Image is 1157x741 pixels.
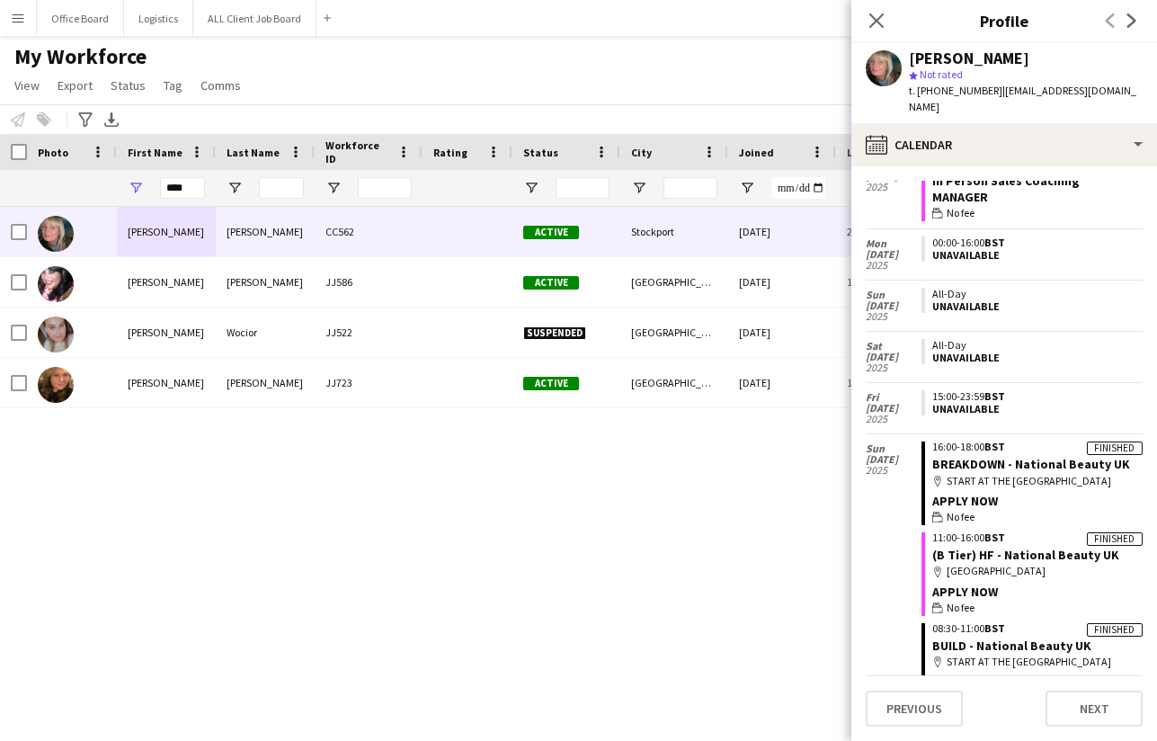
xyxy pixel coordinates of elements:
[193,74,248,97] a: Comms
[38,317,74,353] img: Nicola Wocior
[909,84,1136,113] span: | [EMAIL_ADDRESS][DOMAIN_NAME]
[847,146,887,159] span: Last job
[14,43,147,70] span: My Workforce
[216,358,315,407] div: [PERSON_NAME]
[523,146,558,159] span: Status
[932,249,1135,262] div: Unavailable
[37,1,124,36] button: Office Board
[932,403,1135,415] div: Unavailable
[866,362,921,373] span: 2025
[1087,532,1143,546] div: Finished
[128,146,182,159] span: First Name
[932,442,1143,452] div: 16:00-18:00
[14,77,40,94] span: View
[984,389,1005,403] span: BST
[728,308,836,357] div: [DATE]
[259,177,304,199] input: Last Name Filter Input
[932,638,1091,654] a: BUILD - National Beauty UK
[631,146,652,159] span: City
[932,300,1135,313] div: Unavailable
[111,77,146,94] span: Status
[38,266,74,302] img: Nicola Smith
[124,1,193,36] button: Logistics
[523,377,579,390] span: Active
[227,180,243,196] button: Open Filter Menu
[836,257,944,307] div: 1 day
[866,260,921,271] span: 2025
[315,358,423,407] div: JJ723
[932,189,1143,205] div: Manager
[866,311,921,322] span: 2025
[851,123,1157,166] div: Calendar
[117,358,216,407] div: [PERSON_NAME]
[866,290,921,300] span: Sun
[932,623,1143,634] div: 08:30-11:00
[866,403,921,414] span: [DATE]
[866,414,921,424] span: 2025
[620,207,728,256] div: Stockport
[103,74,153,97] a: Status
[728,358,836,407] div: [DATE]
[932,584,1143,600] div: APPLY NOW
[921,237,1143,262] app-crew-unavailable-period: 00:00-16:00
[932,532,1143,543] div: 11:00-16:00
[866,341,921,352] span: Sat
[1046,691,1143,727] button: Next
[866,300,921,311] span: [DATE]
[75,109,96,130] app-action-btn: Advanced filters
[631,180,647,196] button: Open Filter Menu
[523,326,586,340] span: Suspended
[984,621,1005,635] span: BST
[947,205,975,221] span: No fee
[932,654,1143,670] div: START AT THE [GEOGRAPHIC_DATA]
[101,109,122,130] app-action-btn: Export XLSX
[156,74,190,97] a: Tag
[866,691,963,727] button: Previous
[58,77,93,94] span: Export
[932,547,1119,563] a: (B Tier) HF - National Beauty UK
[523,180,539,196] button: Open Filter Menu
[216,308,315,357] div: Wocior
[38,367,74,403] img: Nicole Palmer
[866,182,921,192] span: 2025
[216,207,315,256] div: [PERSON_NAME]
[932,674,1143,690] div: APPLY NOW
[947,509,975,525] span: No fee
[921,339,1143,364] app-crew-unavailable-period: All-Day
[315,207,423,256] div: CC562
[227,146,280,159] span: Last Name
[836,358,944,407] div: 187 days
[117,207,216,256] div: [PERSON_NAME]
[739,180,755,196] button: Open Filter Menu
[851,9,1157,32] h3: Profile
[620,257,728,307] div: [GEOGRAPHIC_DATA]
[193,1,316,36] button: ALL Client Job Board
[200,77,241,94] span: Comms
[117,308,216,357] div: [PERSON_NAME]
[932,352,1135,364] div: Unavailable
[921,390,1143,415] app-crew-unavailable-period: 15:00-23:59
[932,493,1143,509] div: APPLY NOW
[984,236,1005,249] span: BST
[663,177,717,199] input: City Filter Input
[160,177,205,199] input: First Name Filter Input
[433,146,467,159] span: Rating
[836,207,944,256] div: 2 days
[128,180,144,196] button: Open Filter Menu
[866,454,921,465] span: [DATE]
[932,563,1143,579] div: [GEOGRAPHIC_DATA]
[866,465,921,476] span: 2025
[932,473,1143,489] div: START AT THE [GEOGRAPHIC_DATA]
[866,238,921,249] span: Mon
[38,216,74,252] img: Nicola Lewis
[523,226,579,239] span: Active
[117,257,216,307] div: [PERSON_NAME]
[1087,442,1143,455] div: Finished
[358,177,412,199] input: Workforce ID Filter Input
[866,249,921,260] span: [DATE]
[50,74,100,97] a: Export
[932,173,1080,189] a: In Person Sales Coaching
[920,67,963,81] span: Not rated
[315,308,423,357] div: JJ522
[866,392,921,403] span: Fri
